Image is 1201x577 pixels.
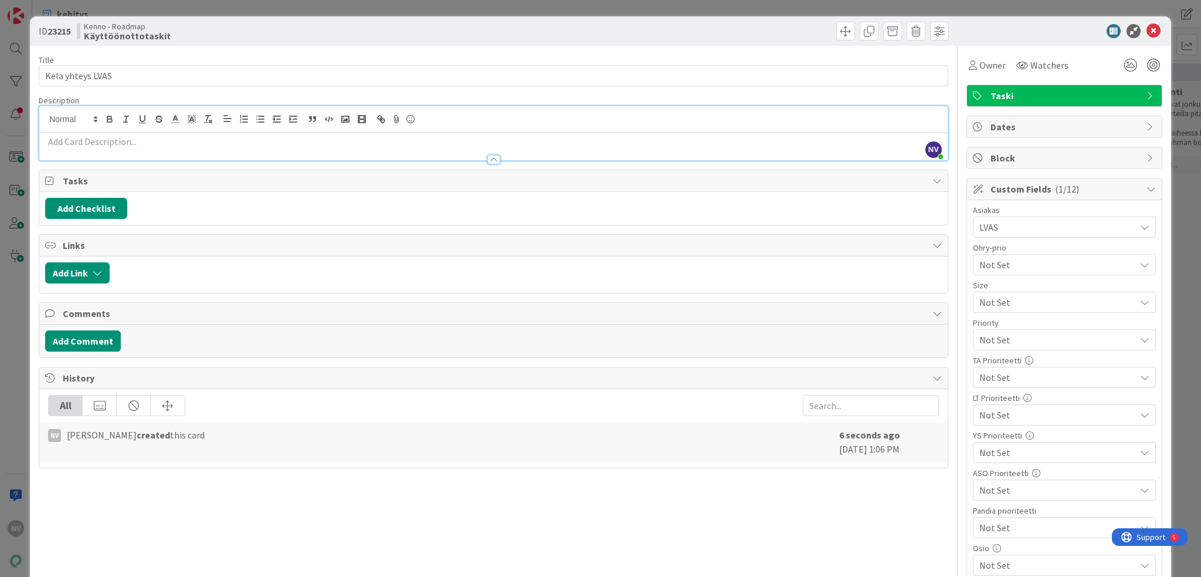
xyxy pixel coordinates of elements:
span: Description [39,95,79,106]
div: Osio [973,544,1156,552]
span: Links [63,238,927,252]
div: YS Prioriteetti [973,431,1156,440]
b: 23215 [48,25,71,37]
span: Taski [990,89,1141,103]
div: TA Prioriteetti [973,356,1156,365]
span: Kenno - Roadmap [84,22,171,31]
span: LVAS [979,220,1135,234]
span: Not Set [979,257,1129,273]
div: ASO Prioriteetti [973,469,1156,477]
span: Block [990,151,1141,165]
span: [PERSON_NAME] this card [67,428,205,442]
span: Custom Fields [990,182,1141,196]
span: Owner [979,58,1006,72]
div: LT Prioriteetti [973,394,1156,402]
span: Not Set [979,444,1129,461]
input: Search... [803,395,939,416]
span: NV [925,141,942,158]
span: Not Set [979,519,1129,536]
div: 5 [61,5,64,14]
div: All [49,396,83,416]
div: [DATE] 1:06 PM [839,428,939,456]
button: Add Checklist [45,198,127,219]
b: 6 seconds ago [839,429,900,441]
div: Asiakas [973,206,1156,214]
div: NV [48,429,61,442]
span: Dates [990,120,1141,134]
button: Add Link [45,262,110,284]
span: Comments [63,306,927,320]
span: Not Set [979,369,1129,386]
div: Size [973,281,1156,289]
input: type card name here... [39,65,948,86]
span: Watchers [1030,58,1068,72]
label: Title [39,55,54,65]
span: Not Set [979,294,1129,311]
b: Käyttöönottotaskit [84,31,171,41]
b: created [137,429,170,441]
span: Not Set [979,407,1129,423]
div: Ohry-prio [973,244,1156,252]
span: History [63,371,927,385]
div: Priority [973,319,1156,327]
div: Pandia prioriteetti [973,507,1156,515]
span: Support [25,2,53,16]
span: Not Set [979,332,1129,348]
span: Not Set [979,482,1129,498]
span: Tasks [63,174,927,188]
span: ID [39,24,71,38]
button: Add Comment [45,330,121,352]
span: Not Set [979,558,1135,572]
span: ( 1/12 ) [1055,183,1079,195]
